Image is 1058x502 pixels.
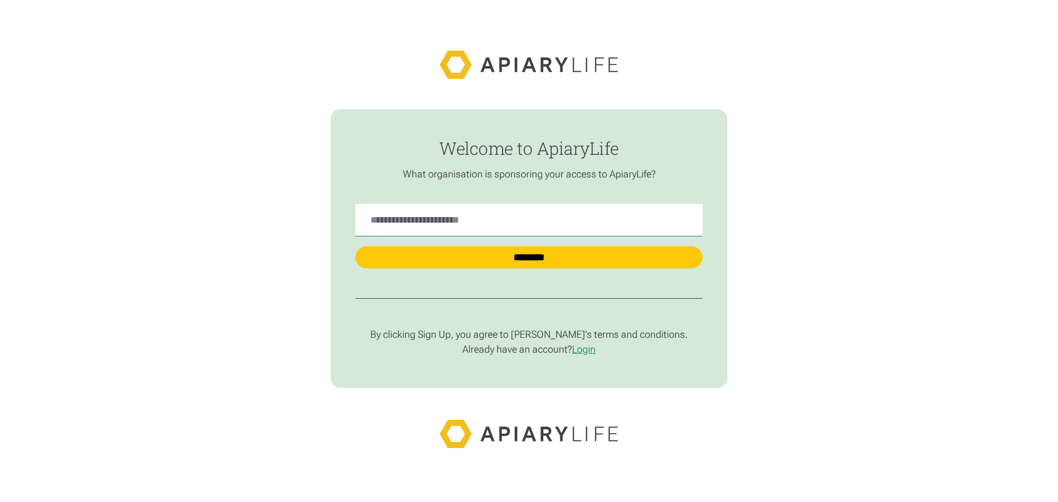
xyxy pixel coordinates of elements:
a: Login [572,343,596,355]
form: find-employer [331,109,727,388]
p: What organisation is sponsoring your access to ApiaryLife? [355,168,703,181]
p: Already have an account? [355,343,703,356]
p: By clicking Sign Up, you agree to [PERSON_NAME]’s terms and conditions. [355,328,703,341]
h1: Welcome to ApiaryLife [355,139,703,158]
